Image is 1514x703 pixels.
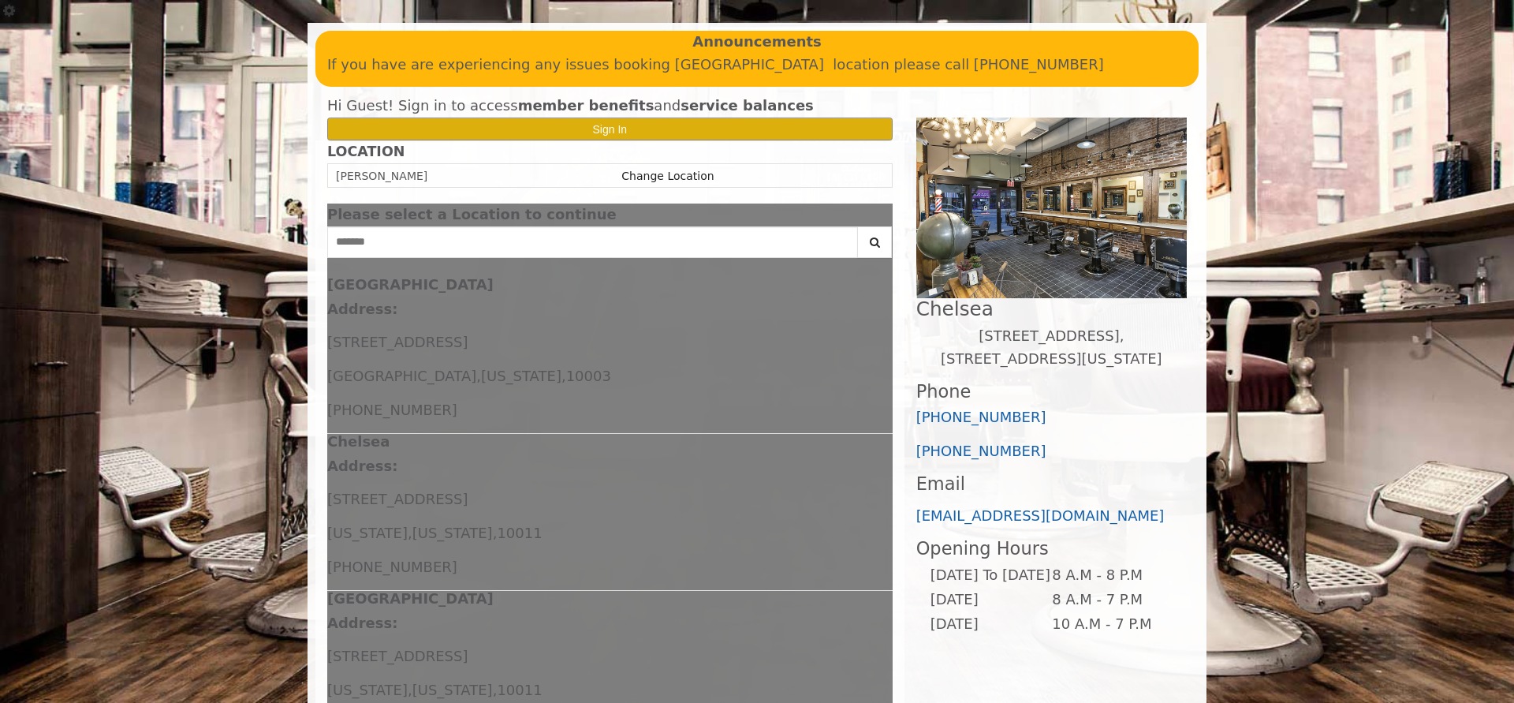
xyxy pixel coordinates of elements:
span: , [561,368,566,384]
span: [PHONE_NUMBER] [327,559,457,575]
td: [DATE] [930,612,1051,637]
a: Change Location [621,170,714,182]
button: Sign In [327,118,893,140]
span: , [493,682,498,698]
div: Center Select [327,226,893,266]
span: Please select a Location to continue [327,206,617,222]
b: LOCATION [327,144,405,159]
span: [US_STATE] [412,682,493,698]
h3: Phone [916,382,1187,402]
p: If you have are experiencing any issues booking [GEOGRAPHIC_DATA] location please call [PHONE_NUM... [327,54,1187,77]
span: , [493,525,498,541]
span: [PHONE_NUMBER] [327,402,457,418]
div: Hi Guest! Sign in to access and [327,95,893,118]
i: Search button [866,237,884,248]
td: [DATE] To [DATE] [930,563,1051,588]
span: 10011 [497,682,542,698]
span: [PERSON_NAME] [336,170,427,182]
b: Chelsea [327,433,390,450]
b: member benefits [518,97,654,114]
h2: Chelsea [916,298,1187,320]
span: , [408,682,412,698]
span: , [476,368,481,384]
span: [US_STATE] [481,368,561,384]
h3: Opening Hours [916,539,1187,559]
span: [STREET_ADDRESS] [327,491,468,507]
span: [STREET_ADDRESS] [327,334,468,350]
span: [US_STATE] [327,682,408,698]
td: 8 A.M - 8 P.M [1051,563,1173,588]
a: [PHONE_NUMBER] [916,409,1046,425]
b: Address: [327,301,397,317]
p: [STREET_ADDRESS],[STREET_ADDRESS][US_STATE] [916,325,1187,371]
button: close dialog [869,210,893,220]
span: [US_STATE] [327,525,408,541]
span: 10011 [497,525,542,541]
h3: Email [916,474,1187,494]
b: [GEOGRAPHIC_DATA] [327,590,494,607]
b: [GEOGRAPHIC_DATA] [327,276,494,293]
td: 8 A.M - 7 P.M [1051,588,1173,612]
span: 10003 [566,368,611,384]
b: Address: [327,615,397,631]
a: [PHONE_NUMBER] [916,443,1046,459]
td: 10 A.M - 7 P.M [1051,612,1173,637]
input: Search Center [327,226,858,258]
b: Announcements [692,31,822,54]
a: [EMAIL_ADDRESS][DOMAIN_NAME] [916,507,1165,524]
span: , [408,525,412,541]
b: Address: [327,458,397,474]
span: [US_STATE] [412,525,493,541]
td: [DATE] [930,588,1051,612]
span: [STREET_ADDRESS] [327,648,468,664]
span: [GEOGRAPHIC_DATA] [327,368,476,384]
b: service balances [681,97,814,114]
